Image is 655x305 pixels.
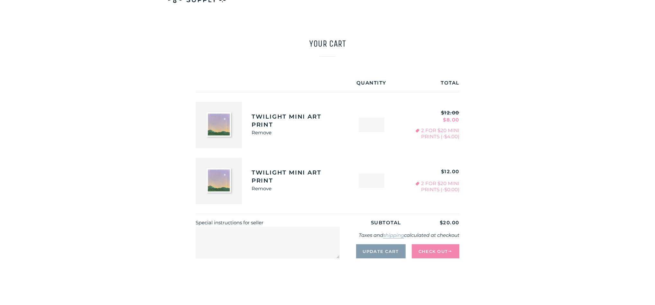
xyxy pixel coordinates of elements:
[403,181,459,193] li: 2 for $20 Mini Prints (-$0.00)
[349,219,423,227] p: Subtotal
[359,232,459,238] em: Taxes and calculated at checkout
[356,244,406,258] button: Update Cart
[346,273,459,287] iframe: PayPal-paypal
[412,244,459,258] button: Check Out
[252,130,272,136] a: Remove
[423,219,459,227] p: $20.00
[403,181,459,193] ul: Discount
[196,220,263,226] label: Special instructions for seller
[196,102,242,148] img: Twilight Mini Art Print
[252,113,344,129] a: Twilight Mini Art Print
[196,37,459,50] h1: Your cart
[252,169,344,185] a: Twilight Mini Art Print
[383,232,404,238] a: shipping
[354,79,389,87] div: Quantity
[389,117,459,123] span: $8.00
[403,128,459,139] li: 2 for $20 Mini Prints (-$4.00)
[403,128,459,139] ul: Discount
[252,185,272,192] a: Remove
[441,110,459,116] del: $12.00
[441,168,459,175] span: $12.00
[389,79,459,87] div: Total
[196,158,242,204] img: Twilight Mini Art Print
